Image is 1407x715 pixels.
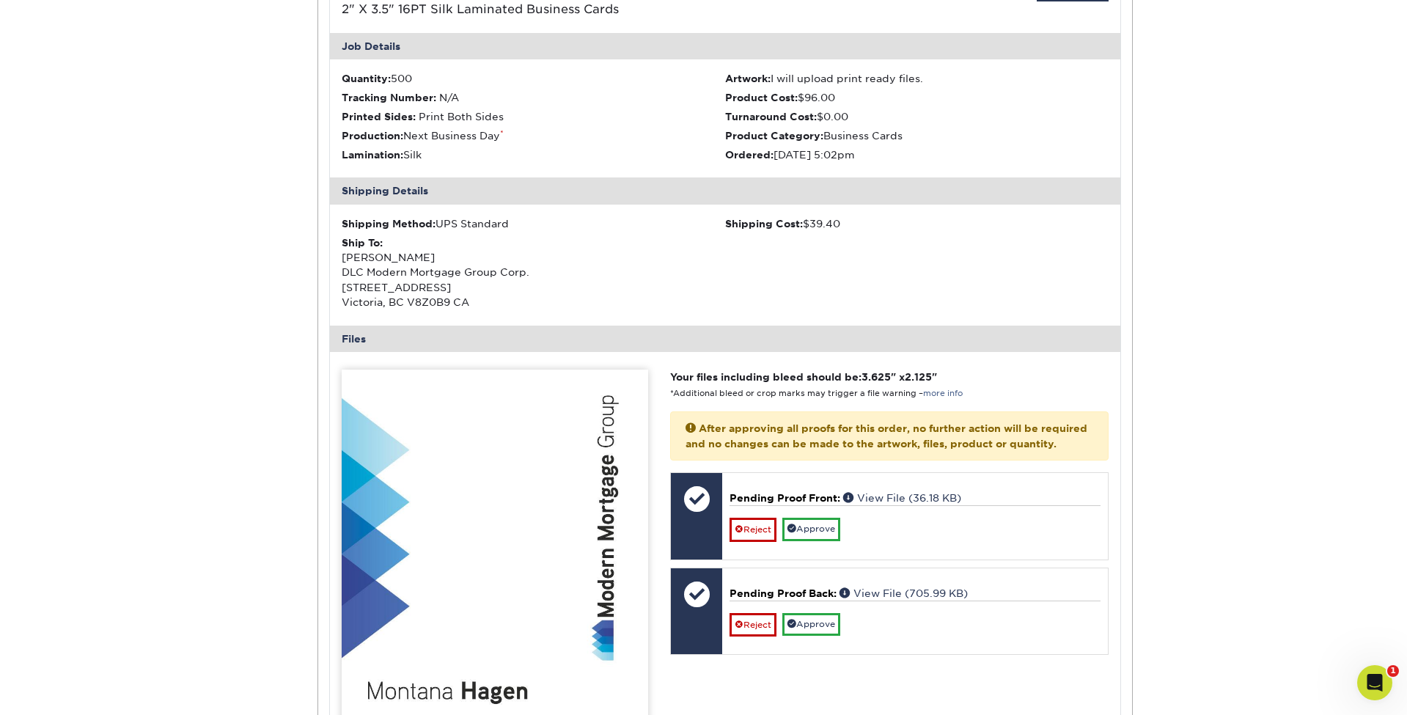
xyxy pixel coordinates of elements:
[330,177,1120,204] div: Shipping Details
[730,587,837,599] span: Pending Proof Back:
[342,128,725,143] li: Next Business Day
[725,216,1109,231] div: $39.40
[725,128,1109,143] li: Business Cards
[342,216,725,231] div: UPS Standard
[725,109,1109,124] li: $0.00
[725,130,823,142] strong: Product Category:
[330,326,1120,352] div: Files
[730,492,840,504] span: Pending Proof Front:
[342,130,403,142] strong: Production:
[725,71,1109,86] li: I will upload print ready files.
[342,149,403,161] strong: Lamination:
[725,147,1109,162] li: [DATE] 5:02pm
[439,92,459,103] span: N/A
[670,371,937,383] strong: Your files including bleed should be: " x "
[840,587,968,599] a: View File (705.99 KB)
[330,33,1120,59] div: Job Details
[782,613,840,636] a: Approve
[862,371,891,383] span: 3.625
[905,371,932,383] span: 2.125
[342,235,725,310] div: [PERSON_NAME] DLC Modern Mortgage Group Corp. [STREET_ADDRESS] Victoria, BC V8Z0B9 CA
[730,518,776,541] a: Reject
[342,111,416,122] strong: Printed Sides:
[342,2,619,16] a: 2" X 3.5" 16PT Silk Laminated Business Cards
[342,147,725,162] li: Silk
[725,111,817,122] strong: Turnaround Cost:
[782,518,840,540] a: Approve
[342,92,436,103] strong: Tracking Number:
[843,492,961,504] a: View File (36.18 KB)
[730,613,776,637] a: Reject
[342,71,725,86] li: 500
[342,73,391,84] strong: Quantity:
[725,92,798,103] strong: Product Cost:
[923,389,963,398] a: more info
[419,111,504,122] span: Print Both Sides
[725,90,1109,105] li: $96.00
[1387,665,1399,677] span: 1
[725,218,803,230] strong: Shipping Cost:
[1357,665,1392,700] iframe: Intercom live chat
[725,73,771,84] strong: Artwork:
[670,389,963,398] small: *Additional bleed or crop marks may trigger a file warning –
[342,237,383,249] strong: Ship To:
[725,149,774,161] strong: Ordered:
[342,218,436,230] strong: Shipping Method:
[686,422,1087,449] strong: After approving all proofs for this order, no further action will be required and no changes can ...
